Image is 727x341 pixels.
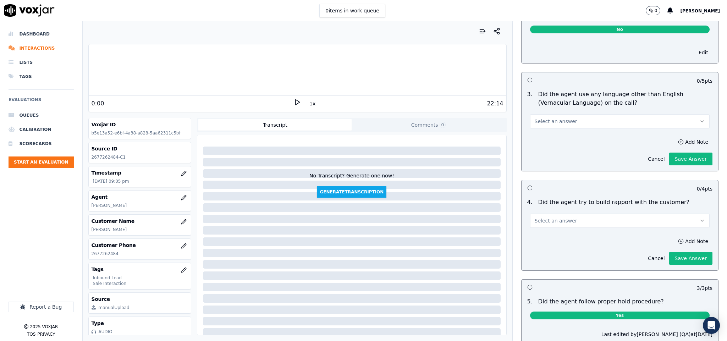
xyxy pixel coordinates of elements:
h6: Evaluations [9,95,74,108]
span: [PERSON_NAME] [680,9,720,13]
button: Start an Evaluation [9,156,74,168]
a: Lists [9,55,74,70]
a: Dashboard [9,27,74,41]
h3: Timestamp [92,169,188,176]
span: Yes [530,312,710,319]
p: Inbound Lead [93,275,188,281]
span: No [530,26,710,33]
button: Cancel [644,154,669,164]
button: Privacy [37,331,55,337]
p: 2677262484-C1 [92,154,188,160]
h3: Tags [92,266,188,273]
a: Queues [9,108,74,122]
div: Last edited by [PERSON_NAME] (QA) at [DATE] [527,331,713,338]
p: 0 / 4 pts [697,185,712,192]
button: Cancel [644,253,669,263]
div: 0:00 [92,99,104,108]
button: GenerateTranscription [317,186,386,198]
button: Comments [352,119,505,131]
h3: Voxjar ID [92,121,188,128]
h3: Source ID [92,145,188,152]
p: Did the agent follow proper hold procedure? [538,297,664,306]
div: manualUpload [99,305,130,310]
p: b5e13a52-e6bf-4a38-a828-5aa62311c5bf [92,130,188,136]
div: 22:14 [487,99,503,108]
button: Add Note [674,236,712,246]
a: Scorecards [9,137,74,151]
button: 0 [646,6,668,15]
p: Sale Interaction [93,281,188,286]
p: 3 / 3 pts [697,285,712,292]
div: Open Intercom Messenger [703,317,720,334]
button: 0items in work queue [319,4,385,17]
h3: Source [92,296,188,303]
span: Select an answer [535,118,577,125]
button: Add Note [674,137,712,147]
p: 0 [655,8,657,13]
div: No Transcript? Generate one now! [309,172,394,186]
p: 5 . [524,297,535,306]
h3: Agent [92,193,188,200]
div: AUDIO [99,329,112,335]
button: 1x [308,99,317,109]
button: TOS [27,331,35,337]
button: Save Answer [669,153,712,165]
a: Tags [9,70,74,84]
p: [PERSON_NAME] [92,203,188,208]
span: Select an answer [535,217,577,224]
p: Did the agent use any language other than English (Vernacular Language) on the call? [538,90,712,107]
button: [PERSON_NAME] [680,6,727,15]
span: 0 [440,122,446,128]
p: 3 . [524,90,535,107]
h3: Type [92,320,188,327]
h3: Customer Phone [92,242,188,249]
a: Calibration [9,122,74,137]
img: voxjar logo [4,4,55,17]
a: Interactions [9,41,74,55]
p: 2025 Voxjar [30,324,58,330]
button: 0 [646,6,661,15]
p: [DATE] 09:05 pm [93,178,188,184]
p: [PERSON_NAME] [92,227,188,232]
button: Save Answer [669,252,712,265]
p: 2677262484 [92,251,188,257]
h3: Customer Name [92,218,188,225]
button: Edit [694,48,712,57]
p: Did the agent try to build rapport with the customer? [538,198,689,207]
button: Transcript [198,119,352,131]
p: 4 . [524,198,535,207]
p: 0 / 5 pts [697,77,712,84]
button: Report a Bug [9,302,74,312]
